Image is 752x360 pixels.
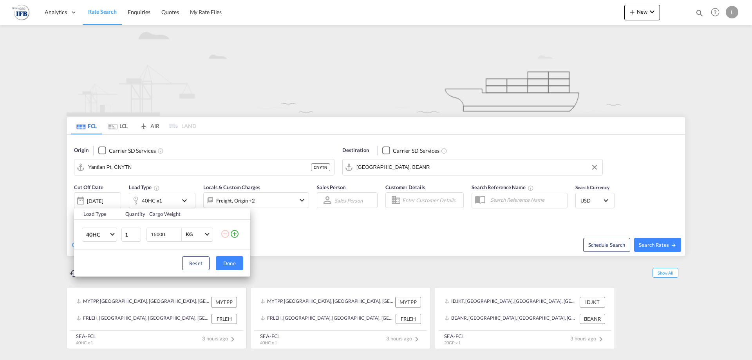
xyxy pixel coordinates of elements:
[149,210,216,217] div: Cargo Weight
[82,228,117,242] md-select: Choose: 40HC
[230,229,239,239] md-icon: icon-plus-circle-outline
[74,208,121,220] th: Load Type
[221,229,230,239] md-icon: icon-minus-circle-outline
[86,231,109,239] span: 40HC
[121,208,145,220] th: Quantity
[121,228,141,242] input: Qty
[216,256,243,270] button: Done
[186,231,193,237] div: KG
[182,256,210,270] button: Reset
[150,228,181,241] input: Enter Weight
